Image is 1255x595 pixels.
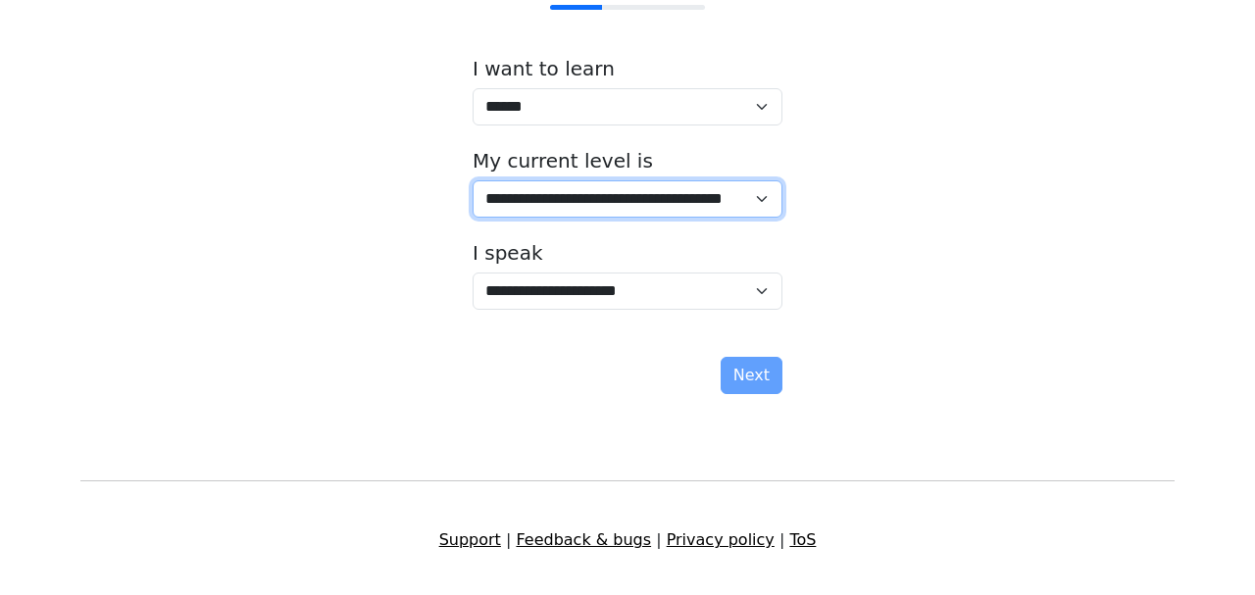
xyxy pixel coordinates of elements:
a: ToS [789,530,816,549]
a: Support [439,530,501,549]
a: Privacy policy [667,530,775,549]
a: Feedback & bugs [516,530,651,549]
label: I want to learn [473,57,615,80]
div: | | | [69,528,1186,552]
label: My current level is [473,149,653,173]
label: I speak [473,241,543,265]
